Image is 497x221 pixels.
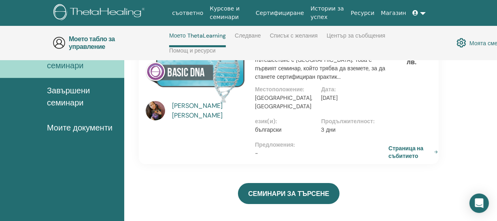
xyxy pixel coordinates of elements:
[69,35,115,51] font: Моето табло за управление
[321,126,336,133] font: 3 дни
[255,141,293,148] font: Предложения
[47,122,113,133] font: Моите документи
[389,144,441,160] a: Страница на събитието
[206,1,253,25] a: Курсове и семинари
[169,32,226,39] font: Моето ThetaLearning
[321,94,338,101] font: [DATE]
[210,5,240,20] font: Курсове и семинари
[348,6,378,21] a: Ресурси
[389,145,423,160] font: Страница на събитието
[53,36,66,49] img: generic-user-icon.jpg
[381,10,406,16] font: Магазин
[255,118,276,125] font: език(и)
[293,141,295,148] font: :
[53,4,148,22] img: logo.png
[378,6,409,21] a: Магазин
[407,48,429,66] font: 499,00 лв.
[146,101,165,120] img: default.jpg
[307,1,347,25] a: Истории за успех
[255,94,312,110] font: [GEOGRAPHIC_DATA], [GEOGRAPHIC_DATA]
[469,194,489,213] div: Отворете Intercom Messenger
[47,48,94,71] font: Предстоящи семинари
[256,10,304,16] font: Сертифициране
[334,86,336,93] font: :
[303,86,304,93] font: :
[169,32,226,47] a: Моето ThetaLearning
[146,34,245,103] img: Основна ДНК
[321,86,334,93] font: Дата
[47,85,90,108] font: Завършени семинари
[235,32,261,45] a: Следване
[172,111,223,120] font: [PERSON_NAME]
[373,118,375,125] font: :
[270,32,318,45] a: Списък с желания
[169,47,216,60] a: Помощ и ресурси
[327,32,385,45] a: Център за съобщения
[238,183,339,204] a: СЕМИНАРИ ЗА ТЪРСЕНЕ
[255,48,385,80] font: [GEOGRAPHIC_DATA] започва вашето пътешествие с [GEOGRAPHIC_DATA]. Това е първият семинар, който т...
[235,32,261,39] font: Следване
[351,10,375,16] font: Ресурси
[276,118,277,125] font: :
[172,101,247,120] a: [PERSON_NAME] [PERSON_NAME]
[310,5,344,20] font: Истории за успех
[169,47,216,54] font: Помощ и ресурси
[327,32,385,39] font: Център за съобщения
[270,32,318,39] font: Списък с желания
[321,118,373,125] font: Продължителност
[169,6,206,21] a: съответно
[172,10,203,16] font: съответно
[255,126,282,133] font: български
[172,101,223,110] font: [PERSON_NAME]
[255,86,303,93] font: Местоположение
[255,149,258,157] font: -
[457,36,466,50] img: cog.svg
[248,189,329,198] font: СЕМИНАРИ ЗА ТЪРСЕНЕ
[253,6,307,21] a: Сертифициране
